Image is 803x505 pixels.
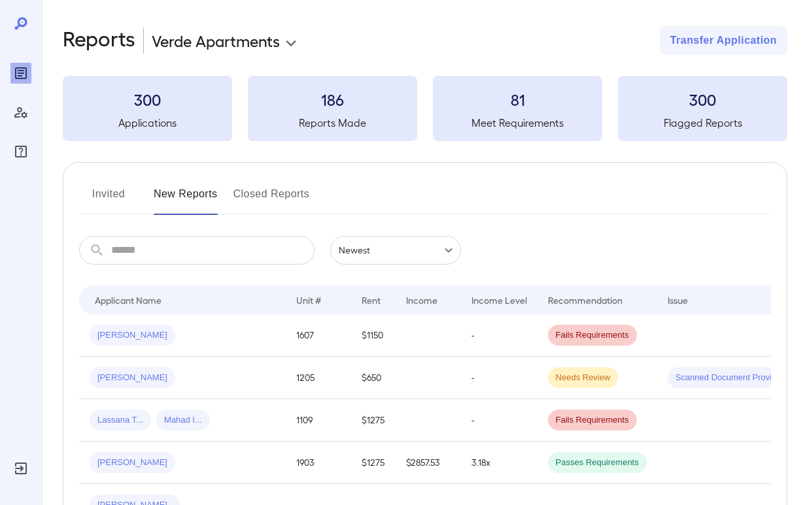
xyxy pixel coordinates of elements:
[79,184,138,215] button: Invited
[90,457,175,469] span: [PERSON_NAME]
[548,372,619,384] span: Needs Review
[286,314,351,357] td: 1607
[10,63,31,84] div: Reports
[461,442,538,484] td: 3.18x
[90,329,175,342] span: [PERSON_NAME]
[248,115,417,131] h5: Reports Made
[461,357,538,399] td: -
[286,357,351,399] td: 1205
[433,89,602,110] h3: 81
[10,102,31,123] div: Manage Users
[95,292,162,308] div: Applicant Name
[248,89,417,110] h3: 186
[351,357,396,399] td: $650
[286,442,351,484] td: 1903
[548,292,623,308] div: Recommendation
[152,30,280,51] p: Verde Apartments
[154,184,218,215] button: New Reports
[63,76,787,141] summary: 300Applications186Reports Made81Meet Requirements300Flagged Reports
[618,89,787,110] h3: 300
[63,89,232,110] h3: 300
[471,292,527,308] div: Income Level
[548,414,637,427] span: Fails Requirements
[351,399,396,442] td: $1275
[668,372,794,384] span: Scanned Document Provided
[156,414,210,427] span: Mahad I...
[668,292,689,308] div: Issue
[63,26,135,55] h2: Reports
[90,372,175,384] span: [PERSON_NAME]
[461,399,538,442] td: -
[351,314,396,357] td: $1150
[10,141,31,162] div: FAQ
[548,329,637,342] span: Fails Requirements
[461,314,538,357] td: -
[362,292,383,308] div: Rent
[233,184,310,215] button: Closed Reports
[351,442,396,484] td: $1275
[10,458,31,479] div: Log Out
[296,292,321,308] div: Unit #
[90,414,151,427] span: Lassana T...
[63,115,232,131] h5: Applications
[660,26,787,55] button: Transfer Application
[406,292,437,308] div: Income
[618,115,787,131] h5: Flagged Reports
[396,442,461,484] td: $2857.53
[548,457,647,469] span: Passes Requirements
[330,236,461,265] div: Newest
[433,115,602,131] h5: Meet Requirements
[286,399,351,442] td: 1109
